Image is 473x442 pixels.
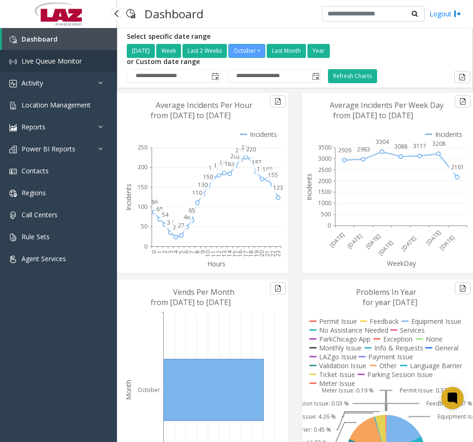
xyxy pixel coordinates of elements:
text: [DATE] [328,231,346,249]
text: 2000 [318,177,331,185]
img: 'icon' [9,124,17,131]
span: Toggle popup [210,70,220,83]
img: 'icon' [9,146,17,153]
text: [DATE] [377,239,395,257]
text: Hours [207,259,226,268]
img: logout [454,9,461,19]
text: 110 [192,189,202,197]
text: 185 [219,159,229,167]
text: Incidents [124,184,133,211]
text: Vends Per Month [173,287,234,297]
span: Call Centers [22,210,58,219]
text: 5 [177,250,185,254]
span: Regions [22,188,46,197]
text: 23 [274,250,282,257]
text: Month [124,380,133,400]
text: 1000 [318,199,331,207]
text: 2500 [318,166,331,174]
button: Year [307,44,330,58]
h5: or Custom date range [127,58,321,66]
text: 220 [246,145,256,153]
span: Live Queue Monitor [22,57,82,65]
span: Rule Sets [22,232,50,241]
text: Language Barrier: 0.45 % [263,426,331,434]
text: 1 [156,250,164,254]
text: 19 [253,250,261,257]
button: Export to pdf [455,282,471,294]
text: 3117 [413,142,426,150]
text: from [DATE] to [DATE] [151,110,231,121]
text: [DATE] [438,234,456,252]
text: 150 [203,173,213,181]
text: 16 [236,250,244,257]
text: 155 [268,171,278,179]
img: 'icon' [9,36,17,43]
text: 3 [167,250,175,254]
img: 'icon' [9,168,17,175]
span: Agent Services [22,254,66,263]
text: Incidents [305,173,313,200]
text: Ticket Issue: 4.26 % [284,413,335,421]
text: 150 [138,183,147,191]
text: Parking Session Issue: 0.03 % [269,399,349,407]
text: 9 [199,250,207,254]
h5: Select specific date range [127,33,331,41]
text: 173 [209,164,218,171]
text: 218 [235,146,245,154]
text: 34 [167,219,174,227]
button: Refresh Charts [328,69,377,83]
img: 'icon' [9,256,17,263]
button: October [228,44,265,58]
text: 7 [188,250,196,254]
text: Meter Issue: 0.19 % [321,386,373,394]
button: Export to pdf [270,282,286,294]
text: 500 [321,210,331,218]
button: Export to pdf [270,95,286,107]
img: 'icon' [9,102,17,109]
text: 2926 [338,146,351,154]
text: Average Incidents Per Week Day [330,100,444,110]
img: pageIcon [126,2,135,25]
span: Dashboard [22,35,58,43]
text: 3304 [376,138,389,146]
img: 'icon' [9,80,17,87]
text: 54 [162,211,169,219]
span: Activity [22,78,43,87]
text: 202 [230,152,240,160]
button: Last Month [267,44,306,58]
text: Average Incidents Per Hour [156,100,253,110]
img: 'icon' [9,190,17,197]
text: for year [DATE] [363,297,417,307]
text: 48 [183,213,190,221]
text: 200 [138,163,147,171]
text: [DATE] [424,228,443,247]
text: 20 [258,250,266,257]
text: Permit Issue: 0.32 % [400,386,453,394]
text: 13 [220,250,228,257]
text: 2161 [451,163,464,171]
text: 2963 [357,145,370,153]
text: 11 [210,250,218,257]
text: 21 [263,250,271,257]
span: Reports [22,122,45,131]
text: 4 [172,250,180,254]
text: 0 [144,242,147,250]
text: 18 [247,250,255,257]
text: 8 [193,250,201,254]
span: Power BI Reports [22,144,75,153]
text: 170 [257,165,267,173]
span: Contacts [22,166,49,175]
text: 6 [182,250,190,254]
img: 'icon' [9,234,17,241]
text: 183 [225,160,234,168]
text: 2 [161,250,169,254]
a: Dashboard [2,28,117,50]
text: 22 [269,250,277,257]
text: 14 [226,250,233,257]
text: 12 [215,250,223,257]
text: 3000 [318,155,331,163]
h3: Dashboard [140,2,208,25]
text: 65 [189,207,195,214]
text: 1500 [318,188,331,196]
text: [DATE] [345,232,364,250]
